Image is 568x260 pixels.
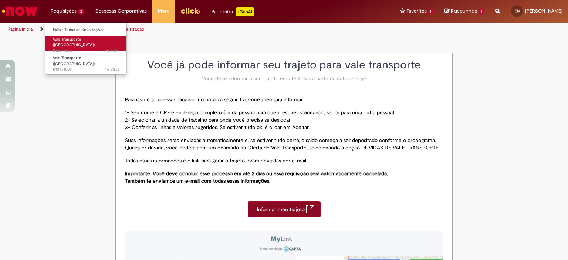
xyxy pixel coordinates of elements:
span: Rascunhos [451,7,477,14]
h2: Você já pode informar seu trajeto para vale transporte [116,59,452,71]
span: Também te enviamos um e-mail com todas essas informações. [125,178,270,184]
span: 1- Seu nome e CPF e endereço completo (ou da pessoa para quem estiver solicitando, se for para um... [125,109,394,116]
span: Suas informações serão enviadas automaticamente e, se estiver tudo certo, o saldo começa a ser de... [125,137,436,143]
ul: Requisições [45,22,127,75]
span: More [158,7,169,15]
span: Qualquer dúvida, você poderá abrir um chamado na Oferta de Vale Transporte, selecionando a opção ... [125,144,440,151]
span: Vale Transporte ([GEOGRAPHIC_DATA]) [53,37,95,48]
img: click_logo_yellow_360x200.png [180,5,200,16]
span: 2- Selecionar a unidade de trabalho para onde você precisa se deslocar [125,117,291,123]
div: Padroniza [212,7,254,16]
a: Página inicial [8,26,34,32]
span: Você deve informar o seu trajeto em até 2 dias a partir da data de hoje [202,75,366,82]
span: 3- Conferir as linhas e valores sugeridos. Se estiver tudo ok, é clicar em Aceitar. [125,124,310,131]
span: 2 [78,9,84,15]
a: Exibir Todas as Solicitações [45,26,127,34]
span: Requisições [51,7,77,15]
span: 1 [479,8,484,15]
span: R13461009 [53,67,119,72]
span: Informar meu trajeto [257,206,306,213]
span: Para isso, é só acessar clicando no botão a seguir. Lá, você precisará informar: [125,96,304,103]
a: Informar meu trajeto [248,201,321,217]
span: EN [515,9,520,13]
time: 29/08/2025 09:15:54 [105,67,119,72]
a: Rascunhos [444,8,484,15]
span: Todas essas informações e o link para gerar o trajeto foram enviadas por e-mail. [125,157,307,164]
span: [PERSON_NAME] [525,8,562,14]
span: Despesas Corporativas [95,7,147,15]
time: 01/09/2025 09:58:45 [102,48,119,54]
span: R13466834 [53,48,119,54]
span: 1 [428,9,434,15]
a: Aberto R13466834 : Vale Transporte (VT) [45,36,127,51]
span: 4d atrás [105,67,119,72]
span: Importante: Você deve concluir esse processo em até 2 dias ou essa requisição será automaticament... [125,170,388,177]
span: 12m atrás [102,48,119,54]
span: Favoritos [406,7,427,15]
img: ServiceNow [1,4,39,18]
p: +GenAi [236,7,254,16]
span: Vale Transporte ([GEOGRAPHIC_DATA]) [53,55,95,67]
ul: Trilhas de página [6,23,373,36]
a: Aberto R13461009 : Vale Transporte (VT) [45,54,127,70]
